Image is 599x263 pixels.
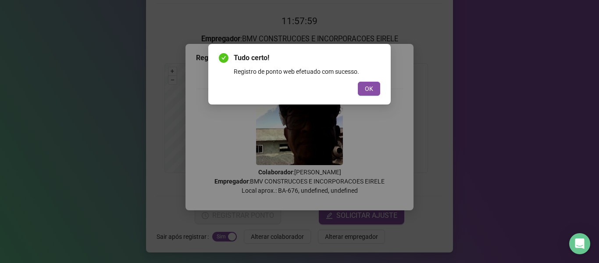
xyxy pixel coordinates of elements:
span: check-circle [219,53,228,63]
button: OK [358,82,380,96]
div: Registro de ponto web efetuado com sucesso. [234,67,380,76]
span: Tudo certo! [234,53,380,63]
span: OK [365,84,373,94]
div: Open Intercom Messenger [569,233,590,254]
